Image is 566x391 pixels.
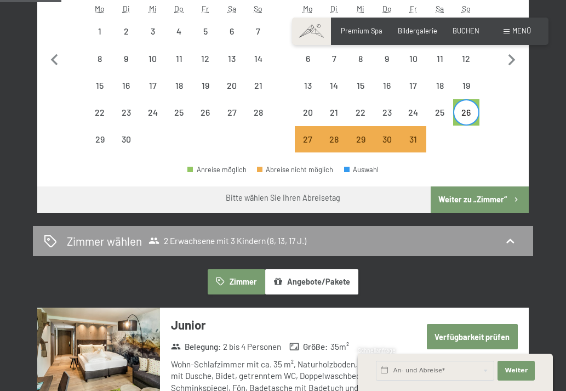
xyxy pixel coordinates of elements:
[295,45,321,71] div: Anreise nicht möglich
[454,54,478,78] div: 12
[87,126,113,152] div: Mon Sep 29 2025
[374,45,400,71] div: Anreise nicht möglich
[426,72,453,99] div: Anreise nicht möglich
[431,186,529,213] button: Weiter zu „Zimmer“
[166,99,192,126] div: Anreise nicht möglich
[219,18,245,44] div: Sat Sep 06 2025
[245,45,271,71] div: Sun Sep 14 2025
[193,27,218,51] div: 5
[321,126,347,152] div: Tue Oct 28 2025
[193,54,218,78] div: 12
[400,126,426,152] div: Fri Oct 31 2025
[140,18,166,44] div: Wed Sep 03 2025
[87,126,113,152] div: Anreise nicht möglich
[374,72,400,99] div: Thu Oct 16 2025
[322,81,346,105] div: 14
[426,45,453,71] div: Sat Oct 11 2025
[113,99,139,126] div: Anreise nicht möglich
[192,18,219,44] div: Fri Sep 05 2025
[187,166,247,173] div: Anreise möglich
[219,45,245,71] div: Anreise nicht möglich
[166,72,192,99] div: Thu Sep 18 2025
[87,45,113,71] div: Anreise nicht möglich
[226,192,340,203] div: Bitte wählen Sie Ihren Abreisetag
[140,72,166,99] div: Anreise nicht möglich
[347,126,374,152] div: Wed Oct 29 2025
[114,108,138,132] div: 23
[140,99,166,126] div: Wed Sep 24 2025
[166,99,192,126] div: Thu Sep 25 2025
[348,135,373,159] div: 29
[426,72,453,99] div: Sat Oct 18 2025
[341,26,382,35] a: Premium Spa
[166,18,192,44] div: Thu Sep 04 2025
[219,99,245,126] div: Anreise nicht möglich
[245,72,271,99] div: Anreise nicht möglich
[87,72,113,99] div: Mon Sep 15 2025
[67,233,142,249] h2: Zimmer wählen
[295,72,321,99] div: Mon Oct 13 2025
[347,45,374,71] div: Wed Oct 08 2025
[219,72,245,99] div: Sat Sep 20 2025
[454,81,478,105] div: 19
[453,72,479,99] div: Sun Oct 19 2025
[192,45,219,71] div: Anreise nicht möglich
[374,72,400,99] div: Anreise nicht möglich
[462,4,471,13] abbr: Sonntag
[427,54,451,78] div: 11
[321,72,347,99] div: Anreise nicht möglich
[321,45,347,71] div: Tue Oct 07 2025
[400,72,426,99] div: Anreise nicht möglich
[296,135,320,159] div: 27
[295,99,321,126] div: Anreise nicht möglich
[382,4,392,13] abbr: Donnerstag
[192,18,219,44] div: Anreise nicht möglich
[427,81,451,105] div: 18
[401,108,425,132] div: 24
[295,99,321,126] div: Mon Oct 20 2025
[246,27,270,51] div: 7
[374,126,400,152] div: Thu Oct 30 2025
[426,45,453,71] div: Anreise nicht möglich
[113,18,139,44] div: Tue Sep 02 2025
[321,126,347,152] div: Abreise nicht möglich, da die Mindestaufenthaltsdauer nicht erfüllt wird
[88,108,112,132] div: 22
[114,54,138,78] div: 9
[114,135,138,159] div: 30
[141,81,165,105] div: 17
[141,54,165,78] div: 10
[219,45,245,71] div: Sat Sep 13 2025
[322,108,346,132] div: 21
[223,341,281,353] span: 2 bis 4 Personen
[400,99,426,126] div: Fri Oct 24 2025
[454,108,478,132] div: 26
[113,99,139,126] div: Tue Sep 23 2025
[140,72,166,99] div: Wed Sep 17 2025
[348,54,373,78] div: 8
[114,27,138,51] div: 2
[330,341,349,353] span: 35 m²
[245,18,271,44] div: Anreise nicht möglich
[375,108,399,132] div: 23
[400,126,426,152] div: Abreise nicht möglich, da die Mindestaufenthaltsdauer nicht erfüllt wird
[321,99,347,126] div: Tue Oct 21 2025
[296,108,320,132] div: 20
[410,4,417,13] abbr: Freitag
[192,99,219,126] div: Anreise nicht möglich
[295,45,321,71] div: Mon Oct 06 2025
[436,4,444,13] abbr: Samstag
[347,126,374,152] div: Abreise nicht möglich, da die Mindestaufenthaltsdauer nicht erfüllt wird
[505,366,528,375] span: Weiter
[374,99,400,126] div: Anreise nicht möglich
[347,72,374,99] div: Wed Oct 15 2025
[87,99,113,126] div: Mon Sep 22 2025
[512,26,531,35] span: Menü
[347,99,374,126] div: Anreise nicht möglich
[322,54,346,78] div: 7
[245,45,271,71] div: Anreise nicht möglich
[322,135,346,159] div: 28
[166,18,192,44] div: Anreise nicht möglich
[400,72,426,99] div: Fri Oct 17 2025
[95,4,105,13] abbr: Montag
